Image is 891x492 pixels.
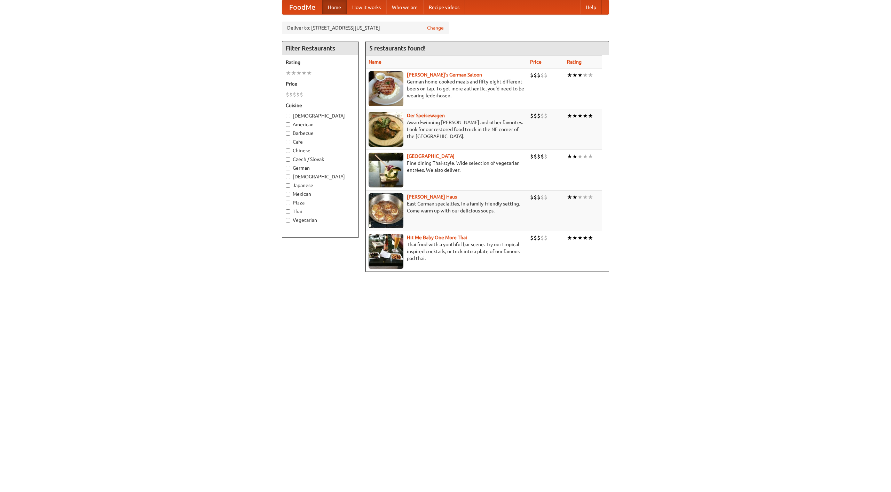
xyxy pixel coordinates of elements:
li: ★ [577,112,583,120]
label: Vegetarian [286,217,355,224]
label: Thai [286,208,355,215]
li: $ [537,112,541,120]
li: $ [544,193,547,201]
label: German [286,164,355,171]
input: American [286,122,290,127]
a: How it works [347,0,386,14]
li: ★ [588,153,593,160]
li: $ [296,91,300,98]
li: ★ [583,71,588,79]
li: $ [534,153,537,160]
li: ★ [572,112,577,120]
a: Home [322,0,347,14]
li: $ [534,112,537,120]
li: ★ [583,234,588,242]
input: Czech / Slovak [286,157,290,162]
li: ★ [572,71,577,79]
p: Thai food with a youthful bar scene. Try our tropical inspired cocktails, or tuck into a plate of... [369,241,525,262]
img: babythai.jpg [369,234,403,269]
a: Hit Me Baby One More Thai [407,235,467,240]
input: Vegetarian [286,218,290,223]
li: ★ [583,112,588,120]
a: Price [530,59,542,65]
li: ★ [572,153,577,160]
li: ★ [577,153,583,160]
a: [GEOGRAPHIC_DATA] [407,153,455,159]
img: speisewagen.jpg [369,112,403,147]
li: $ [541,71,544,79]
input: [DEMOGRAPHIC_DATA] [286,175,290,179]
h5: Price [286,80,355,87]
a: Change [427,24,444,31]
a: Help [580,0,602,14]
input: Thai [286,209,290,214]
li: ★ [291,69,296,77]
li: $ [286,91,289,98]
input: Chinese [286,148,290,153]
li: $ [289,91,293,98]
label: [DEMOGRAPHIC_DATA] [286,173,355,180]
li: $ [534,193,537,201]
li: $ [530,153,534,160]
li: $ [537,71,541,79]
li: $ [537,234,541,242]
li: ★ [588,112,593,120]
li: ★ [583,153,588,160]
label: Chinese [286,147,355,154]
li: $ [534,71,537,79]
a: [PERSON_NAME]'s German Saloon [407,72,482,78]
img: satay.jpg [369,153,403,187]
li: ★ [572,193,577,201]
li: $ [530,112,534,120]
li: $ [541,193,544,201]
li: $ [537,193,541,201]
li: ★ [583,193,588,201]
li: $ [541,153,544,160]
a: Who we are [386,0,423,14]
li: ★ [567,71,572,79]
input: Cafe [286,140,290,144]
li: $ [541,112,544,120]
li: $ [534,234,537,242]
label: [DEMOGRAPHIC_DATA] [286,112,355,119]
input: Barbecue [286,131,290,136]
label: Pizza [286,199,355,206]
li: ★ [567,234,572,242]
img: esthers.jpg [369,71,403,106]
a: [PERSON_NAME] Haus [407,194,457,200]
li: $ [293,91,296,98]
li: $ [544,71,547,79]
li: ★ [286,69,291,77]
li: ★ [577,71,583,79]
div: Deliver to: [STREET_ADDRESS][US_STATE] [282,22,449,34]
li: ★ [577,234,583,242]
li: $ [537,153,541,160]
a: Recipe videos [423,0,465,14]
h5: Cuisine [286,102,355,109]
li: ★ [588,193,593,201]
li: $ [544,112,547,120]
li: $ [530,71,534,79]
input: German [286,166,290,170]
p: Fine dining Thai-style. Wide selection of vegetarian entrées. We also deliver. [369,160,525,174]
li: $ [530,234,534,242]
label: Mexican [286,191,355,197]
input: Mexican [286,192,290,196]
li: ★ [577,193,583,201]
h4: Filter Restaurants [282,41,358,55]
li: $ [300,91,303,98]
input: Japanese [286,183,290,188]
li: $ [544,153,547,160]
a: Rating [567,59,582,65]
label: Czech / Slovak [286,156,355,163]
p: Award-winning [PERSON_NAME] and other favorites. Look for our restored food truck in the NE corne... [369,119,525,140]
li: ★ [567,153,572,160]
a: Der Speisewagen [407,113,445,118]
li: ★ [588,234,593,242]
img: kohlhaus.jpg [369,193,403,228]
